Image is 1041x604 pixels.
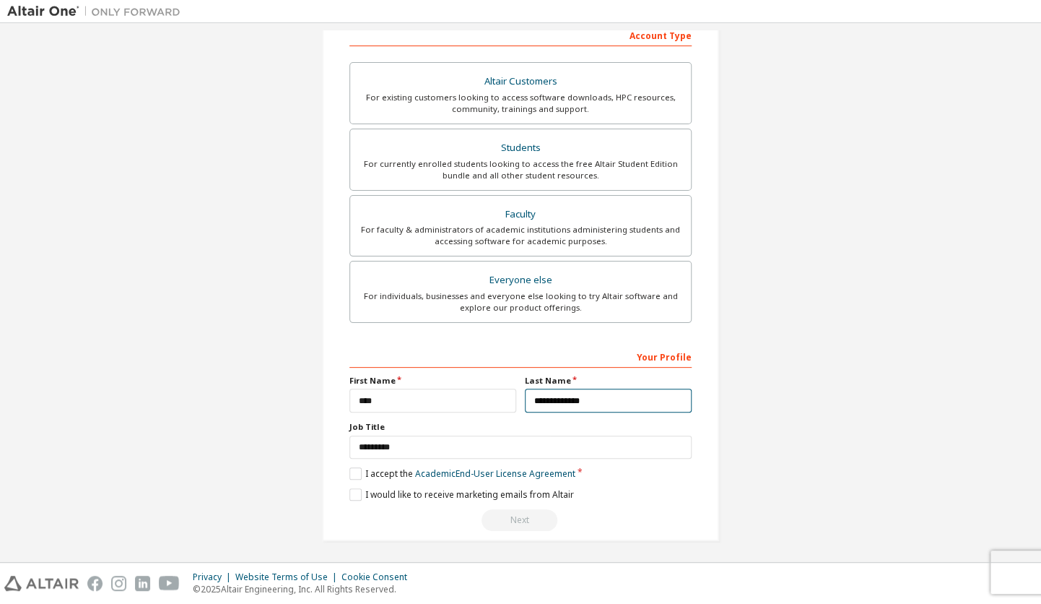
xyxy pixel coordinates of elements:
img: instagram.svg [111,576,126,591]
p: © 2025 Altair Engineering, Inc. All Rights Reserved. [193,583,416,595]
div: For currently enrolled students looking to access the free Altair Student Edition bundle and all ... [359,158,682,181]
img: linkedin.svg [135,576,150,591]
div: Privacy [193,571,235,583]
img: Altair One [7,4,188,19]
div: Account Type [349,23,692,46]
label: I accept the [349,467,575,480]
label: First Name [349,375,516,387]
div: Read and acccept EULA to continue [349,509,692,531]
img: youtube.svg [159,576,180,591]
div: Your Profile [349,345,692,368]
img: altair_logo.svg [4,576,79,591]
div: Cookie Consent [341,571,416,583]
label: I would like to receive marketing emails from Altair [349,488,574,501]
div: Everyone else [359,270,682,290]
div: For faculty & administrators of academic institutions administering students and accessing softwa... [359,224,682,247]
div: Altair Customers [359,72,682,92]
div: For existing customers looking to access software downloads, HPC resources, community, trainings ... [359,92,682,115]
div: Faculty [359,204,682,225]
label: Last Name [525,375,692,387]
div: Website Terms of Use [235,571,341,583]
a: Academic End-User License Agreement [415,467,575,480]
label: Job Title [349,421,692,433]
div: Students [359,138,682,158]
img: facebook.svg [87,576,103,591]
div: For individuals, businesses and everyone else looking to try Altair software and explore our prod... [359,290,682,314]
